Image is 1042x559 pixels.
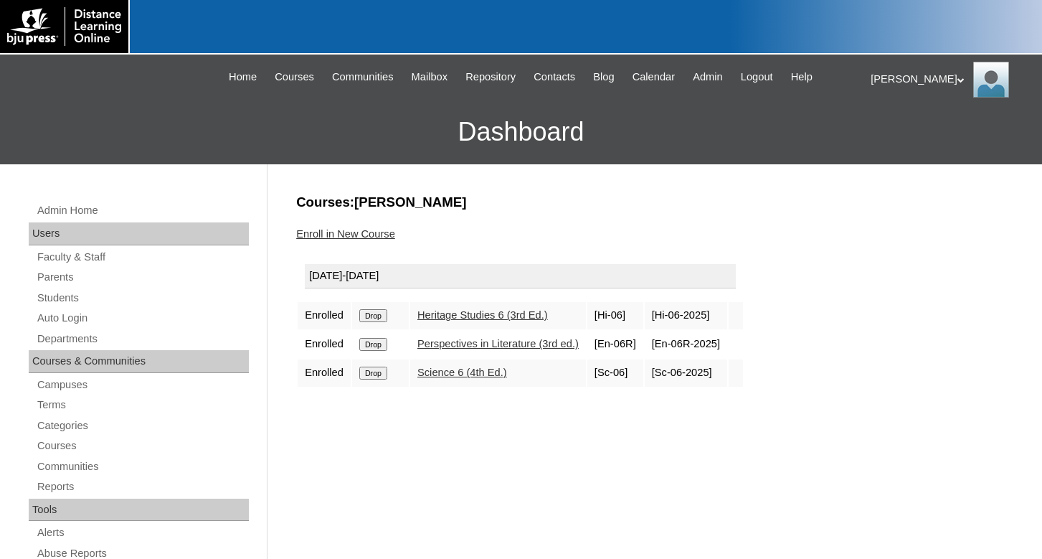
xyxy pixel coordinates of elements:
span: Help [791,69,813,85]
a: Science 6 (4th Ed.) [417,367,507,378]
a: Auto Login [36,309,249,327]
a: Courses [267,69,321,85]
span: Communities [332,69,394,85]
a: Parents [36,268,249,286]
input: Drop [359,338,387,351]
span: Repository [465,69,516,85]
td: Enrolled [298,331,351,358]
a: Alerts [36,524,249,542]
a: Help [784,69,820,85]
a: Communities [36,458,249,476]
a: Home [222,69,264,85]
a: Students [36,289,249,307]
td: [En-06R-2025] [645,331,727,358]
td: [En-06R] [587,331,643,358]
a: Perspectives in Literature (3rd ed.) [417,338,579,349]
a: Heritage Studies 6 (3rd Ed.) [417,309,548,321]
a: Logout [734,69,780,85]
a: Departments [36,330,249,348]
a: Campuses [36,376,249,394]
span: Admin [693,69,723,85]
a: Blog [586,69,621,85]
a: Mailbox [404,69,455,85]
a: Enroll in New Course [296,228,395,240]
div: [PERSON_NAME] [871,62,1028,98]
div: [DATE]-[DATE] [305,264,736,288]
h3: Dashboard [7,100,1035,164]
a: Communities [325,69,401,85]
a: Categories [36,417,249,435]
input: Drop [359,367,387,380]
a: Admin Home [36,202,249,220]
div: Tools [29,499,249,522]
td: [Sc-06] [587,360,643,387]
span: Calendar [633,69,675,85]
div: Courses & Communities [29,350,249,373]
h3: Courses:[PERSON_NAME] [296,193,1006,212]
span: Home [229,69,257,85]
a: Terms [36,396,249,414]
span: Contacts [534,69,575,85]
input: Drop [359,309,387,322]
td: [Hi-06-2025] [645,302,727,329]
a: Admin [686,69,730,85]
div: Users [29,222,249,245]
a: Contacts [526,69,582,85]
span: Mailbox [412,69,448,85]
td: Enrolled [298,302,351,329]
span: Blog [593,69,614,85]
a: Calendar [625,69,682,85]
td: [Sc-06-2025] [645,360,727,387]
img: logo-white.png [7,7,121,46]
a: Reports [36,478,249,496]
span: Courses [275,69,314,85]
td: [Hi-06] [587,302,643,329]
a: Courses [36,437,249,455]
span: Logout [741,69,773,85]
img: Linda Heard [973,62,1009,98]
td: Enrolled [298,360,351,387]
a: Repository [458,69,523,85]
a: Faculty & Staff [36,248,249,266]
